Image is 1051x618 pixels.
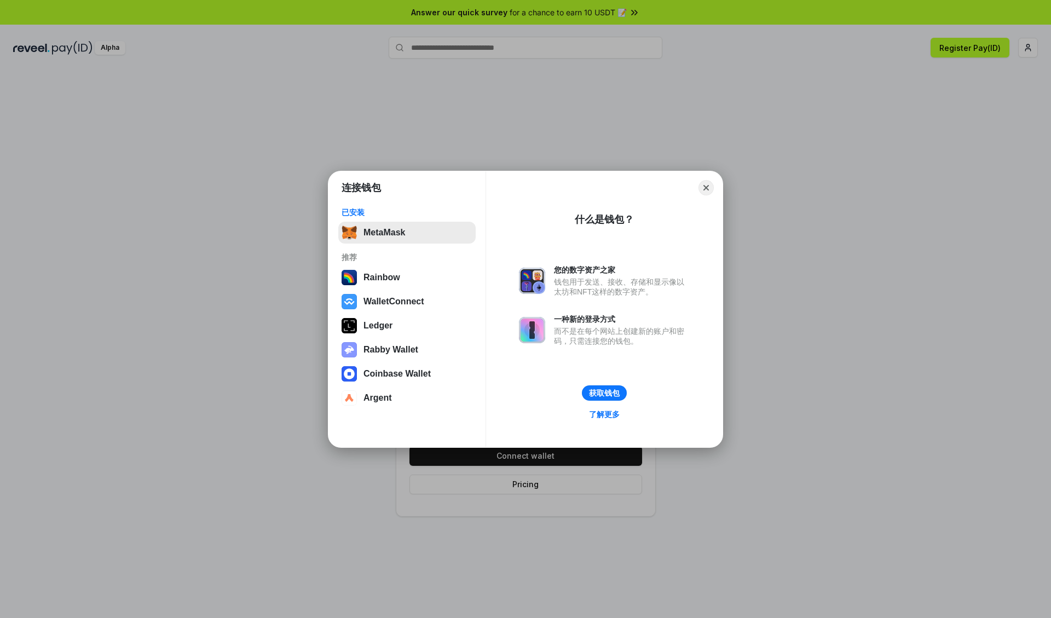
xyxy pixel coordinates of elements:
[342,225,357,240] img: svg+xml,%3Csvg%20fill%3D%22none%22%20height%3D%2233%22%20viewBox%3D%220%200%2035%2033%22%20width%...
[363,273,400,282] div: Rainbow
[582,407,626,421] a: 了解更多
[363,369,431,379] div: Coinbase Wallet
[554,265,690,275] div: 您的数字资产之家
[338,387,476,409] button: Argent
[363,297,424,307] div: WalletConnect
[519,268,545,294] img: svg+xml,%3Csvg%20xmlns%3D%22http%3A%2F%2Fwww.w3.org%2F2000%2Fsvg%22%20fill%3D%22none%22%20viewBox...
[575,213,634,226] div: 什么是钱包？
[338,222,476,244] button: MetaMask
[338,339,476,361] button: Rabby Wallet
[363,321,392,331] div: Ledger
[363,345,418,355] div: Rabby Wallet
[342,207,472,217] div: 已安装
[589,409,620,419] div: 了解更多
[338,291,476,313] button: WalletConnect
[589,388,620,398] div: 获取钱包
[342,390,357,406] img: svg+xml,%3Csvg%20width%3D%2228%22%20height%3D%2228%22%20viewBox%3D%220%200%2028%2028%22%20fill%3D...
[554,277,690,297] div: 钱包用于发送、接收、存储和显示像以太坊和NFT这样的数字资产。
[342,318,357,333] img: svg+xml,%3Csvg%20xmlns%3D%22http%3A%2F%2Fwww.w3.org%2F2000%2Fsvg%22%20width%3D%2228%22%20height%3...
[338,267,476,288] button: Rainbow
[519,317,545,343] img: svg+xml,%3Csvg%20xmlns%3D%22http%3A%2F%2Fwww.w3.org%2F2000%2Fsvg%22%20fill%3D%22none%22%20viewBox...
[338,363,476,385] button: Coinbase Wallet
[342,270,357,285] img: svg+xml,%3Csvg%20width%3D%22120%22%20height%3D%22120%22%20viewBox%3D%220%200%20120%20120%22%20fil...
[698,180,714,195] button: Close
[363,228,405,238] div: MetaMask
[582,385,627,401] button: 获取钱包
[554,314,690,324] div: 一种新的登录方式
[342,294,357,309] img: svg+xml,%3Csvg%20width%3D%2228%22%20height%3D%2228%22%20viewBox%3D%220%200%2028%2028%22%20fill%3D...
[554,326,690,346] div: 而不是在每个网站上创建新的账户和密码，只需连接您的钱包。
[338,315,476,337] button: Ledger
[342,252,472,262] div: 推荐
[342,342,357,357] img: svg+xml,%3Csvg%20xmlns%3D%22http%3A%2F%2Fwww.w3.org%2F2000%2Fsvg%22%20fill%3D%22none%22%20viewBox...
[363,393,392,403] div: Argent
[342,181,381,194] h1: 连接钱包
[342,366,357,382] img: svg+xml,%3Csvg%20width%3D%2228%22%20height%3D%2228%22%20viewBox%3D%220%200%2028%2028%22%20fill%3D...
